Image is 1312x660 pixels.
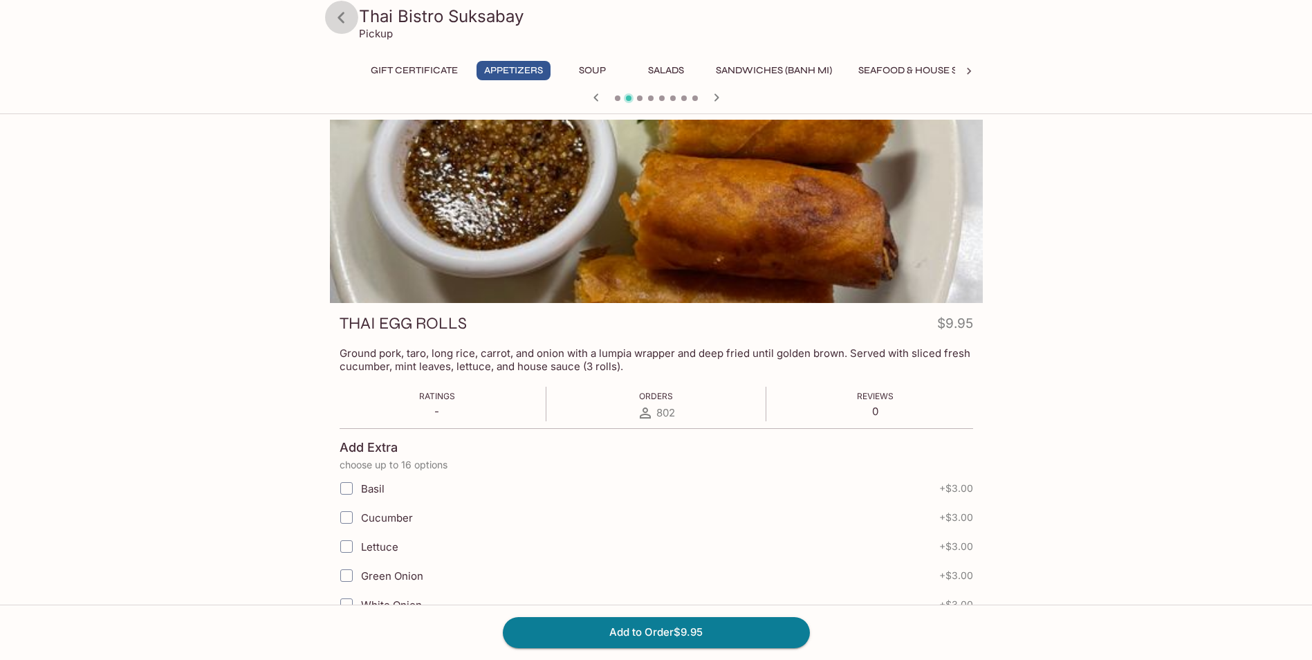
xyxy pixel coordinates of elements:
[503,617,810,648] button: Add to Order$9.95
[477,61,551,80] button: Appetizers
[361,482,385,495] span: Basil
[939,541,973,552] span: + $3.00
[359,6,977,27] h3: Thai Bistro Suksabay
[939,483,973,494] span: + $3.00
[361,598,422,612] span: White Onion
[340,313,467,334] h3: THAI EGG ROLLS
[857,405,894,418] p: 0
[361,511,413,524] span: Cucumber
[419,391,455,401] span: Ratings
[939,570,973,581] span: + $3.00
[340,459,973,470] p: choose up to 16 options
[359,27,393,40] p: Pickup
[656,406,675,419] span: 802
[857,391,894,401] span: Reviews
[639,391,673,401] span: Orders
[340,440,398,455] h4: Add Extra
[361,540,398,553] span: Lettuce
[851,61,1005,80] button: Seafood & House Specials
[419,405,455,418] p: -
[330,120,983,303] div: THAI EGG ROLLS
[939,599,973,610] span: + $3.00
[939,512,973,523] span: + $3.00
[635,61,697,80] button: Salads
[340,347,973,373] p: Ground pork, taro, long rice, carrot, and onion with a lumpia wrapper and deep fried until golden...
[937,313,973,340] h4: $9.95
[361,569,423,583] span: Green Onion
[562,61,624,80] button: Soup
[708,61,840,80] button: Sandwiches (Banh Mi)
[363,61,465,80] button: Gift Certificate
